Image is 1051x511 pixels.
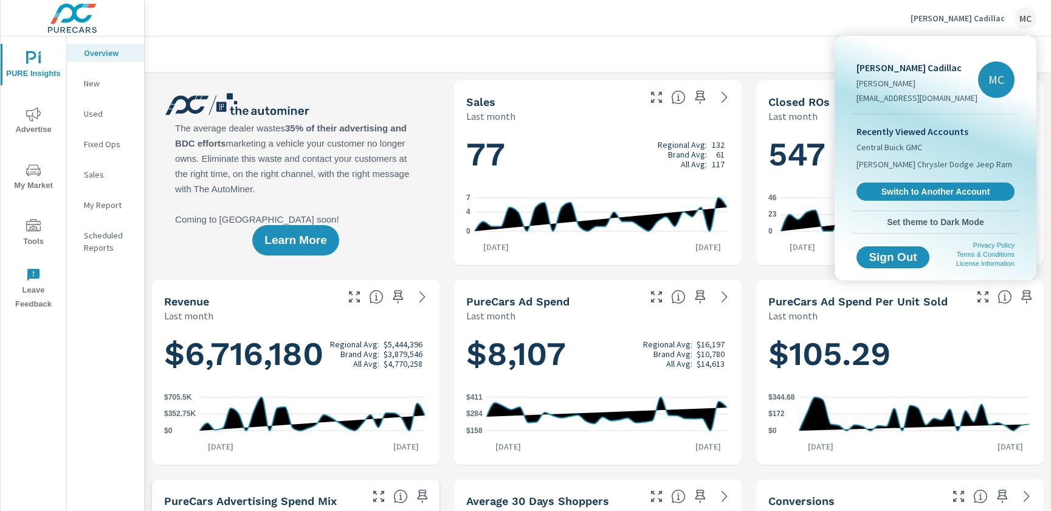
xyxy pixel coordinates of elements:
[856,124,1015,139] p: Recently Viewed Accounts
[856,60,977,75] p: [PERSON_NAME] Cadillac
[856,92,977,104] p: [EMAIL_ADDRESS][DOMAIN_NAME]
[973,242,1015,249] a: Privacy Policy
[856,182,1015,201] a: Switch to Another Account
[856,77,977,89] p: [PERSON_NAME]
[866,252,920,263] span: Sign Out
[978,61,1015,98] div: MC
[856,158,1012,170] span: [PERSON_NAME] Chrysler Dodge Jeep Ram
[852,211,1019,233] button: Set theme to Dark Mode
[863,186,1008,197] span: Switch to Another Account
[856,246,929,268] button: Sign Out
[956,260,1015,267] a: License Information
[856,141,922,153] span: Central Buick GMC
[856,217,1015,228] span: Set theme to Dark Mode
[957,251,1015,258] a: Terms & Conditions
